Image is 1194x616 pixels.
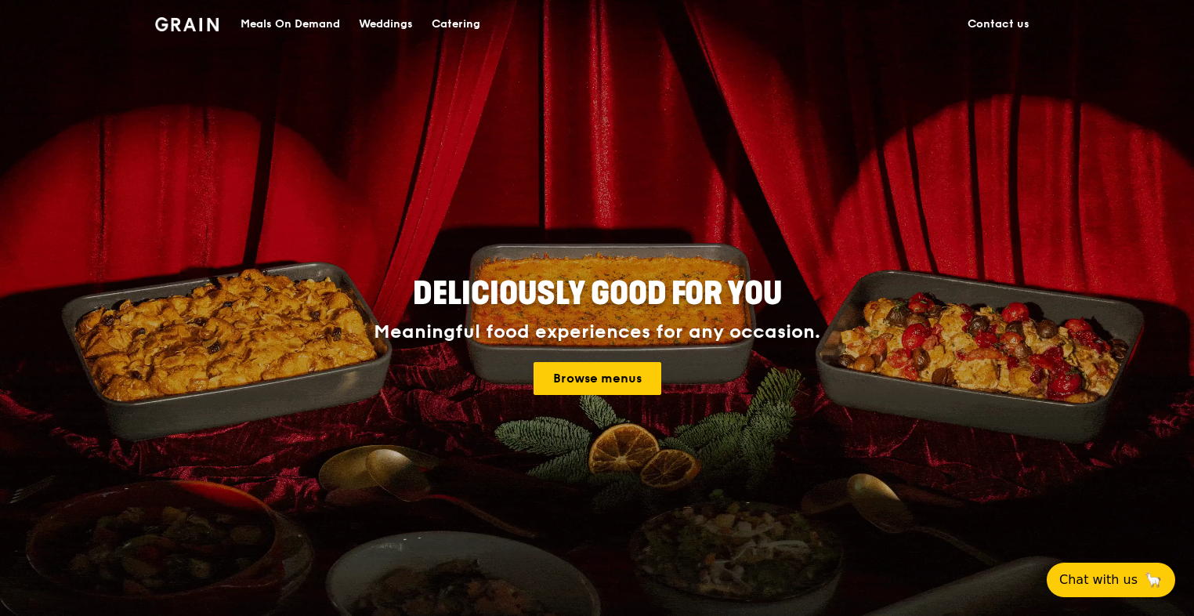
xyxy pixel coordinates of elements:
img: Grain [155,17,219,31]
div: Catering [432,1,480,48]
a: Weddings [349,1,422,48]
div: Weddings [359,1,413,48]
a: Contact us [958,1,1039,48]
a: Browse menus [534,362,661,395]
a: Catering [422,1,490,48]
span: Chat with us [1059,571,1138,589]
div: Meals On Demand [241,1,340,48]
button: Chat with us🦙 [1047,563,1175,597]
span: 🦙 [1144,571,1163,589]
